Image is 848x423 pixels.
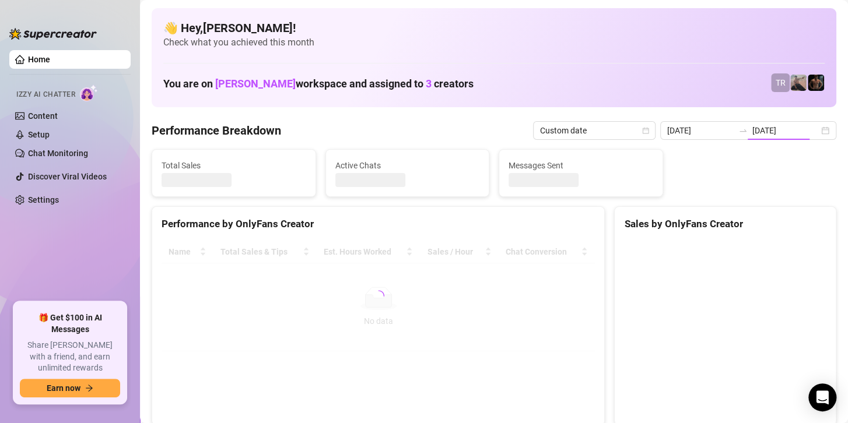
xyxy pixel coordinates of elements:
span: Active Chats [335,159,480,172]
input: Start date [667,124,734,137]
span: loading [370,287,387,304]
span: Share [PERSON_NAME] with a friend, and earn unlimited rewards [20,340,120,374]
button: Earn nowarrow-right [20,379,120,397]
h1: You are on workspace and assigned to creators [163,77,474,90]
a: Home [28,55,50,64]
span: [PERSON_NAME] [215,77,296,90]
span: arrow-right [85,384,93,392]
span: Messages Sent [509,159,653,172]
a: Settings [28,195,59,205]
img: logo-BBDzfeDw.svg [9,28,97,40]
span: Izzy AI Chatter [16,89,75,100]
input: End date [752,124,819,137]
span: Custom date [540,122,649,139]
h4: 👋 Hey, [PERSON_NAME] ! [163,20,825,36]
a: Setup [28,130,50,139]
div: Open Intercom Messenger [808,383,836,411]
span: calendar [642,127,649,134]
a: Content [28,111,58,121]
h4: Performance Breakdown [152,122,281,139]
span: Total Sales [162,159,306,172]
span: 3 [426,77,432,90]
div: Sales by OnlyFans Creator [624,216,826,232]
div: Performance by OnlyFans Creator [162,216,595,232]
img: AI Chatter [80,84,98,101]
img: Trent [808,75,824,91]
span: to [738,126,748,135]
span: TR [776,76,786,89]
img: LC [790,75,807,91]
span: Check what you achieved this month [163,36,825,49]
a: Discover Viral Videos [28,172,107,181]
a: Chat Monitoring [28,149,88,158]
span: Earn now [47,383,80,393]
span: swap-right [738,126,748,135]
span: 🎁 Get $100 in AI Messages [20,312,120,335]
